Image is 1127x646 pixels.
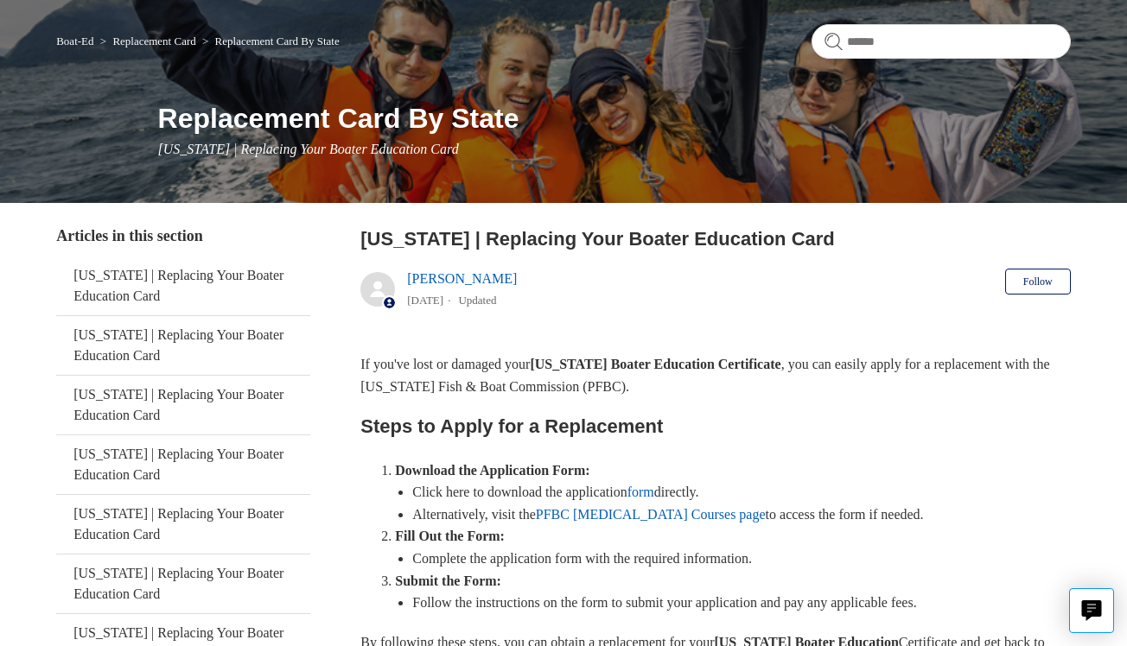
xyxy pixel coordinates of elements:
button: Live chat [1069,588,1114,633]
strong: Fill Out the Form: [395,529,505,543]
span: Articles in this section [56,227,202,244]
time: 05/22/2024, 12:06 [407,294,443,307]
strong: Download the Application Form: [395,463,589,478]
li: Replacement Card By State [199,35,340,47]
a: Replacement Card [112,35,195,47]
li: Replacement Card [97,35,199,47]
a: [US_STATE] | Replacing Your Boater Education Card [56,554,309,613]
a: [PERSON_NAME] [407,271,517,286]
input: Search [812,24,1071,59]
a: PFBC [MEDICAL_DATA] Courses page [536,507,766,522]
li: Updated [458,294,496,307]
strong: [US_STATE] Boater Education Certificate [530,357,780,371]
a: [US_STATE] | Replacing Your Boater Education Card [56,316,309,375]
a: [US_STATE] | Replacing Your Boater Education Card [56,256,309,315]
li: Click here to download the application directly. [412,481,1071,503]
a: Replacement Card By State [215,35,340,47]
li: Follow the instructions on the form to submit your application and pay any applicable fees. [412,592,1071,614]
h2: Pennsylvania | Replacing Your Boater Education Card [360,225,1071,253]
a: form [627,484,654,499]
span: [US_STATE] | Replacing Your Boater Education Card [158,142,459,156]
h1: Replacement Card By State [158,98,1071,139]
a: [US_STATE] | Replacing Your Boater Education Card [56,376,309,434]
li: Alternatively, visit the to access the form if needed. [412,503,1071,526]
strong: Submit the Form: [395,573,501,588]
li: Boat-Ed [56,35,97,47]
a: [US_STATE] | Replacing Your Boater Education Card [56,495,309,554]
a: [US_STATE] | Replacing Your Boater Education Card [56,435,309,494]
button: Follow Article [1005,269,1071,294]
h2: Steps to Apply for a Replacement [360,411,1071,441]
a: Boat-Ed [56,35,93,47]
p: If you've lost or damaged your , you can easily apply for a replacement with the [US_STATE] Fish ... [360,353,1071,397]
li: Complete the application form with the required information. [412,548,1071,570]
